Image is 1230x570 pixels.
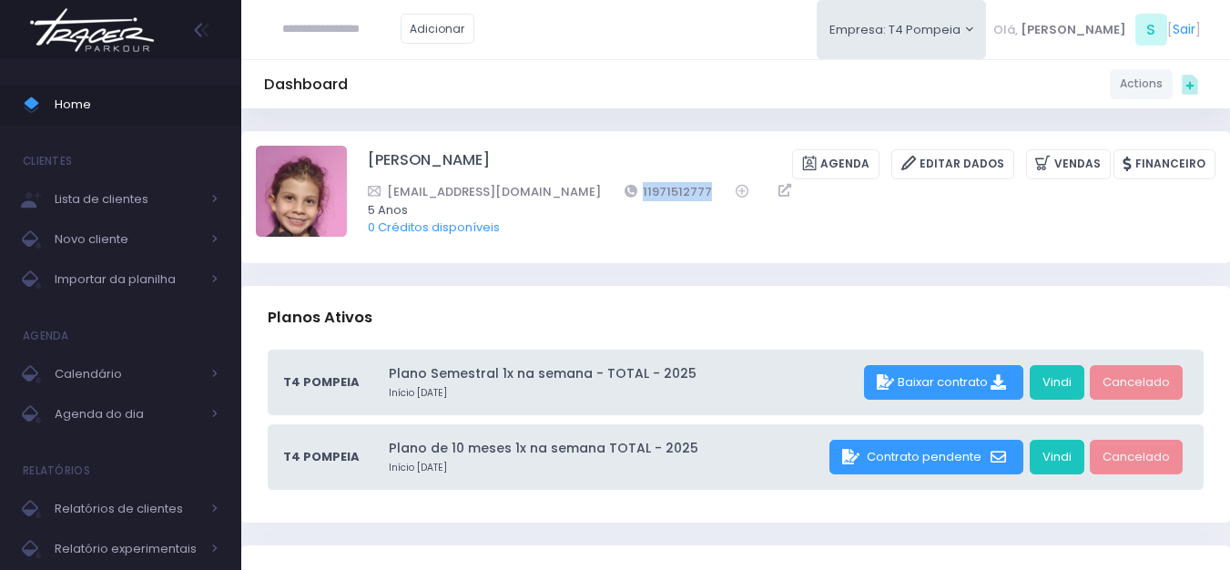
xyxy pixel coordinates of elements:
[1021,21,1126,39] span: [PERSON_NAME]
[1030,365,1084,400] a: Vindi
[389,461,824,475] small: Início [DATE]
[1113,149,1215,179] a: Financeiro
[55,268,200,291] span: Importar da planilha
[1030,440,1084,474] a: Vindi
[891,149,1014,179] a: Editar Dados
[792,149,879,179] a: Agenda
[993,21,1018,39] span: Olá,
[23,453,90,489] h4: Relatórios
[401,14,475,44] a: Adicionar
[283,448,360,466] span: T4 Pompeia
[283,373,360,392] span: T4 Pompeia
[986,9,1207,50] div: [ ]
[625,182,713,201] a: 11971512777
[55,228,200,251] span: Novo cliente
[55,188,200,211] span: Lista de clientes
[1173,20,1195,39] a: Sair
[268,291,372,343] h3: Planos Ativos
[368,149,490,179] a: [PERSON_NAME]
[1110,69,1173,99] a: Actions
[867,448,981,465] span: Contrato pendente
[368,201,1192,219] span: 5 Anos
[264,76,348,94] h5: Dashboard
[389,364,858,383] a: Plano Semestral 1x na semana - TOTAL - 2025
[55,93,219,117] span: Home
[389,439,824,458] a: Plano de 10 meses 1x na semana TOTAL - 2025
[55,537,200,561] span: Relatório experimentais
[23,318,69,354] h4: Agenda
[55,402,200,426] span: Agenda do dia
[864,365,1023,400] div: Baixar contrato
[55,497,200,521] span: Relatórios de clientes
[23,143,72,179] h4: Clientes
[1026,149,1111,179] a: Vendas
[1135,14,1167,46] span: S
[368,219,500,236] a: 0 Créditos disponíveis
[256,146,347,237] img: Olivia Tozi
[389,386,858,401] small: Início [DATE]
[368,182,601,201] a: [EMAIL_ADDRESS][DOMAIN_NAME]
[55,362,200,386] span: Calendário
